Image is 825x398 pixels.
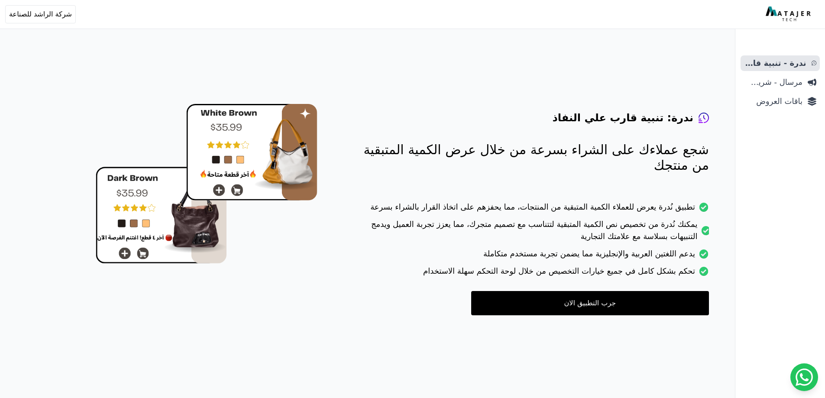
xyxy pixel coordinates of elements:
[9,9,72,19] span: شركة الراشد للصناعة
[352,248,709,265] li: يدعم اللغتين العربية والإنجليزية مما يضمن تجربة مستخدم متكاملة
[744,95,802,107] span: باقات العروض
[744,57,806,69] span: ندرة - تنبية قارب علي النفاذ
[352,218,709,248] li: يمكنك نُدرة من تخصيص نص الكمية المتبقية لتتناسب مع تصميم متجرك، مما يعزز تجربة العميل ويدمج التنب...
[766,6,813,22] img: MatajerTech Logo
[352,142,709,173] p: شجع عملاءك على الشراء بسرعة من خلال عرض الكمية المتبقية من منتجك
[96,104,317,264] img: hero
[352,201,709,218] li: تطبيق نُدرة يعرض للعملاء الكمية المتبقية من المنتجات، مما يحفزهم على اتخاذ القرار بالشراء بسرعة
[352,265,709,282] li: تحكم بشكل كامل في جميع خيارات التخصيص من خلال لوحة التحكم سهلة الاستخدام
[744,76,802,88] span: مرسال - شريط دعاية
[552,111,693,125] h4: ندرة: تنبية قارب علي النفاذ
[5,5,76,23] button: شركة الراشد للصناعة
[471,291,709,315] a: جرب التطبيق الان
